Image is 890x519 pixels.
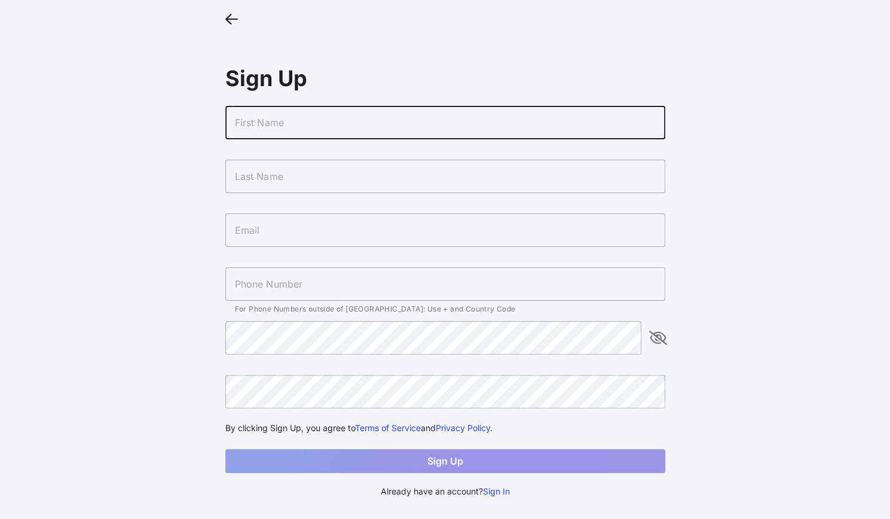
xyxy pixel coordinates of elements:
button: Sign In [483,485,510,498]
i: appended action [651,331,665,345]
div: By clicking Sign Up, you agree to and . [225,422,665,435]
div: Already have an account? [225,485,665,498]
span: For Phone Numbers outside of [GEOGRAPHIC_DATA]: Use + and Country Code [235,304,516,313]
a: Terms of Service [355,423,421,433]
button: Sign Up [225,449,665,473]
input: Email [225,213,665,247]
input: First Name [225,106,665,139]
a: Privacy Policy [436,423,490,433]
input: Last Name [225,160,665,193]
input: Phone Number [225,267,665,301]
div: Sign Up [225,65,665,91]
